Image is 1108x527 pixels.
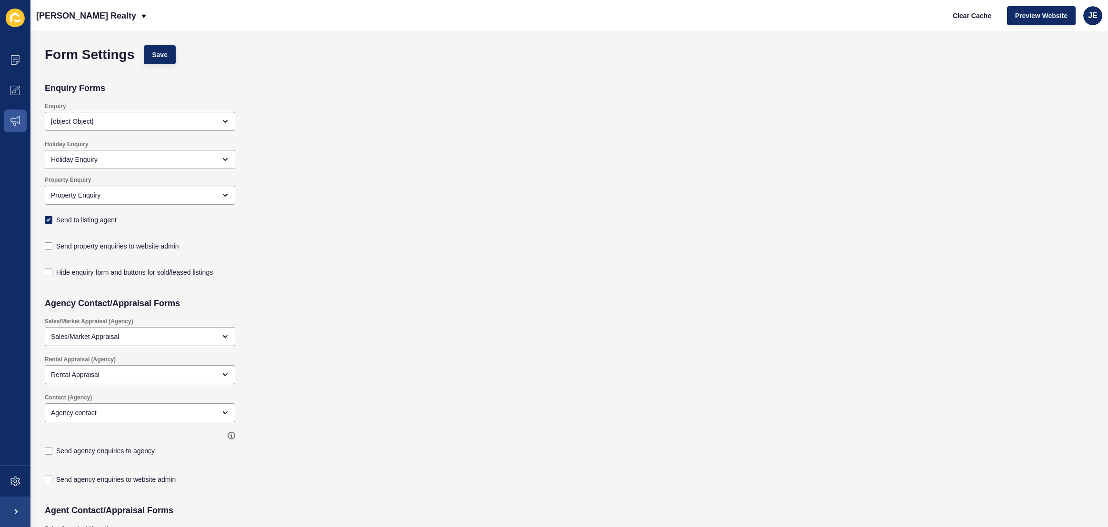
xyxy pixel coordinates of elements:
[36,4,136,28] p: [PERSON_NAME] Realty
[152,50,168,60] span: Save
[56,268,213,277] label: Hide enquiry form and buttons for sold/leased listings
[56,215,117,225] label: Send to listing agent
[45,150,235,169] div: open menu
[45,394,92,401] label: Contact (Agency)
[1088,11,1098,20] span: JE
[45,365,235,384] div: open menu
[45,186,235,205] div: open menu
[56,241,179,251] label: Send property enquiries to website admin
[45,176,91,184] label: Property Enquiry
[45,356,116,363] label: Rental Appraisal (Agency)
[45,102,66,110] label: Enquiry
[45,112,235,131] div: open menu
[45,403,235,422] div: open menu
[45,506,173,515] h2: Agent Contact/Appraisal Forms
[144,45,176,64] button: Save
[45,318,133,325] label: Sales/Market Appraisal (Agency)
[45,140,88,148] label: Holiday Enquiry
[56,475,176,484] label: Send agency enquiries to website admin
[45,327,235,346] div: open menu
[45,298,180,308] h2: Agency Contact/Appraisal Forms
[1007,6,1076,25] button: Preview Website
[45,83,105,93] h2: Enquiry Forms
[953,11,991,20] span: Clear Cache
[1015,11,1068,20] span: Preview Website
[45,50,134,60] h1: Form Settings
[56,446,155,456] label: Send agency enquiries to agency
[945,6,999,25] button: Clear Cache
